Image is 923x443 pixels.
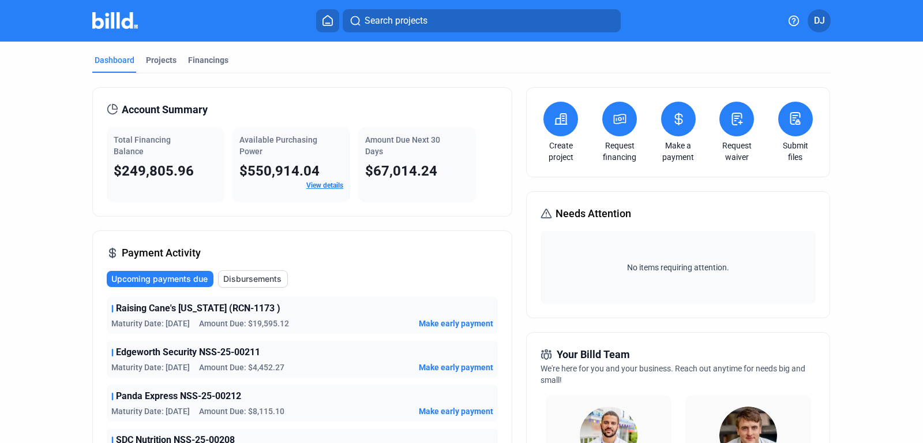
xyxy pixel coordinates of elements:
[419,405,493,417] button: Make early payment
[116,301,280,315] span: Raising Cane's [US_STATE] (RCN-1173 )
[239,135,317,156] span: Available Purchasing Power
[599,140,640,163] a: Request financing
[122,102,208,118] span: Account Summary
[814,14,825,28] span: DJ
[419,362,493,373] button: Make early payment
[107,271,213,287] button: Upcoming payments due
[111,362,190,373] span: Maturity Date: [DATE]
[116,389,241,403] span: Panda Express NSS-25-00212
[419,318,493,329] button: Make early payment
[306,181,343,189] a: View details
[218,270,288,288] button: Disbursements
[365,163,437,179] span: $67,014.24
[775,140,816,163] a: Submit files
[223,273,282,285] span: Disbursements
[199,405,284,417] span: Amount Due: $8,115.10
[808,9,831,32] button: DJ
[111,405,190,417] span: Maturity Date: [DATE]
[188,54,228,66] div: Financings
[716,140,757,163] a: Request waiver
[199,318,289,329] span: Amount Due: $19,595.12
[365,14,427,28] span: Search projects
[114,135,171,156] span: Total Financing Balance
[343,9,621,32] button: Search projects
[114,163,194,179] span: $249,805.96
[365,135,440,156] span: Amount Due Next 30 Days
[116,345,260,359] span: Edgeworth Security NSS-25-00211
[122,245,201,261] span: Payment Activity
[557,347,630,363] span: Your Billd Team
[95,54,134,66] div: Dashboard
[541,364,805,385] span: We're here for you and your business. Reach out anytime for needs big and small!
[541,140,581,163] a: Create project
[199,362,284,373] span: Amount Due: $4,452.27
[111,273,208,285] span: Upcoming payments due
[239,163,320,179] span: $550,914.04
[545,262,811,273] span: No items requiring attention.
[658,140,699,163] a: Make a payment
[146,54,177,66] div: Projects
[556,206,631,222] span: Needs Attention
[111,318,190,329] span: Maturity Date: [DATE]
[92,12,138,29] img: Billd Company Logo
